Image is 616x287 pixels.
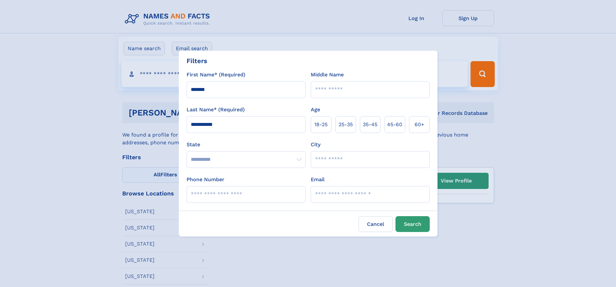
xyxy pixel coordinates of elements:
[363,121,377,128] span: 35‑45
[314,121,328,128] span: 18‑25
[395,216,430,232] button: Search
[187,106,245,114] label: Last Name* (Required)
[311,106,320,114] label: Age
[339,121,353,128] span: 25‑35
[187,176,224,183] label: Phone Number
[187,56,207,66] div: Filters
[187,141,306,149] label: State
[311,176,325,183] label: Email
[187,71,245,79] label: First Name* (Required)
[387,121,402,128] span: 45‑60
[311,141,320,149] label: City
[359,216,393,232] label: Cancel
[311,71,344,79] label: Middle Name
[415,121,424,128] span: 60+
